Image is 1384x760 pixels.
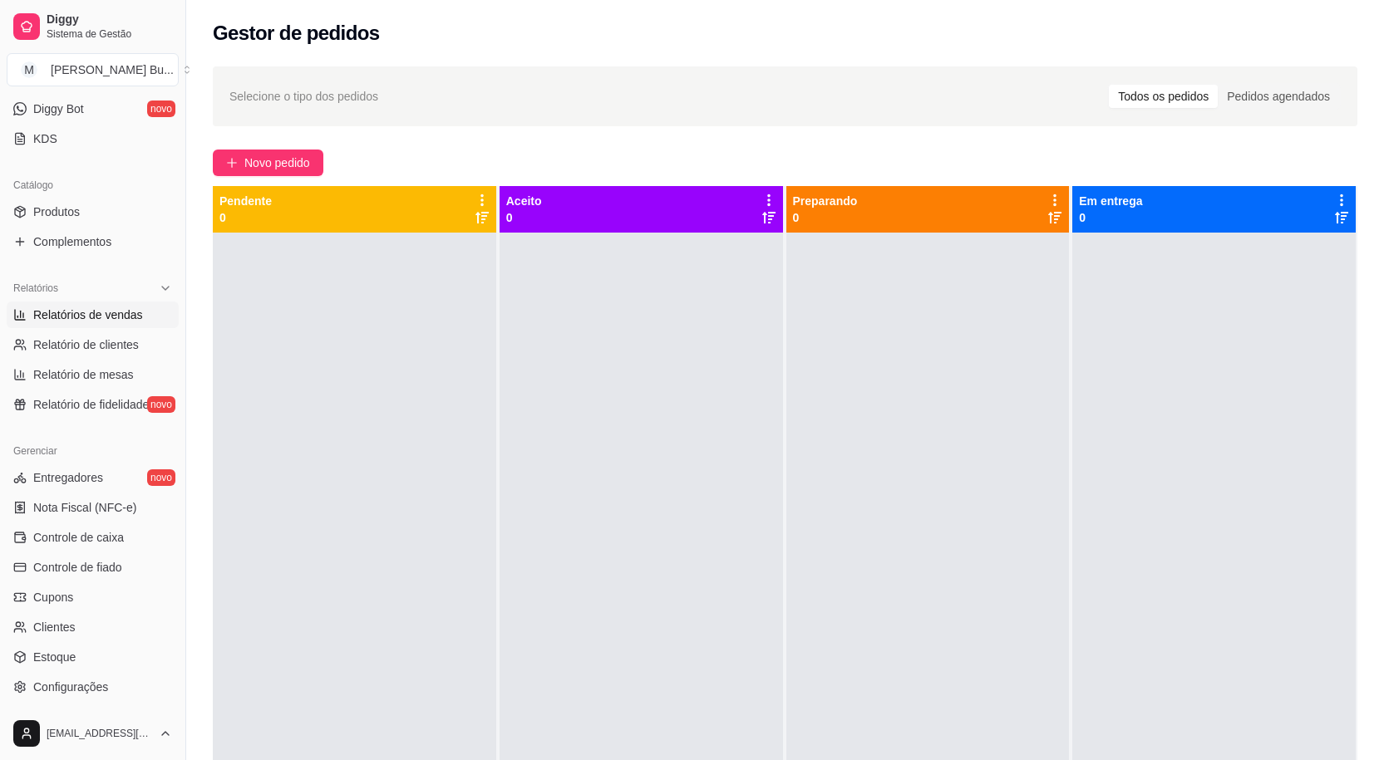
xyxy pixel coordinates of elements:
div: Catálogo [7,172,179,199]
a: Cupons [7,584,179,610]
a: Relatório de mesas [7,361,179,388]
p: Preparando [793,193,858,209]
button: [EMAIL_ADDRESS][DOMAIN_NAME] [7,713,179,753]
span: Diggy Bot [33,101,84,117]
span: Sistema de Gestão [47,27,172,41]
span: Relatório de clientes [33,336,139,353]
p: Em entrega [1079,193,1142,209]
p: 0 [506,209,542,226]
a: KDS [7,125,179,152]
p: 0 [1079,209,1142,226]
span: Nota Fiscal (NFC-e) [33,499,136,516]
a: Configurações [7,674,179,700]
a: Complementos [7,228,179,255]
p: Pendente [219,193,272,209]
h2: Gestor de pedidos [213,20,380,47]
span: Entregadores [33,469,103,486]
span: plus [226,157,238,169]
a: Relatórios de vendas [7,302,179,328]
span: Clientes [33,619,76,635]
button: Select a team [7,53,179,86]
p: 0 [219,209,272,226]
a: Controle de caixa [7,524,179,551]
p: Aceito [506,193,542,209]
button: Novo pedido [213,150,323,176]
span: Produtos [33,203,80,220]
span: Controle de fiado [33,559,122,576]
span: Relatórios de vendas [33,306,143,323]
div: Todos os pedidos [1109,85,1218,108]
span: Relatórios [13,282,58,295]
span: Complementos [33,233,111,250]
a: Relatório de fidelidadenovo [7,391,179,418]
a: DiggySistema de Gestão [7,7,179,47]
span: Relatório de mesas [33,366,134,383]
a: Clientes [7,614,179,640]
div: Pedidos agendados [1218,85,1339,108]
div: Gerenciar [7,438,179,464]
span: M [21,61,37,78]
a: Diggy Botnovo [7,96,179,122]
a: Produtos [7,199,179,225]
span: KDS [33,130,57,147]
span: Estoque [33,649,76,665]
a: Controle de fiado [7,554,179,581]
div: [PERSON_NAME] Bu ... [51,61,174,78]
span: Cupons [33,589,73,606]
a: Estoque [7,644,179,670]
span: Configurações [33,679,108,695]
span: Controle de caixa [33,529,124,546]
a: Nota Fiscal (NFC-e) [7,494,179,521]
span: Diggy [47,12,172,27]
span: [EMAIL_ADDRESS][DOMAIN_NAME] [47,727,152,740]
a: Relatório de clientes [7,331,179,358]
span: Relatório de fidelidade [33,396,149,413]
span: Novo pedido [244,154,310,172]
p: 0 [793,209,858,226]
span: Selecione o tipo dos pedidos [229,87,378,105]
a: Entregadoresnovo [7,464,179,491]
